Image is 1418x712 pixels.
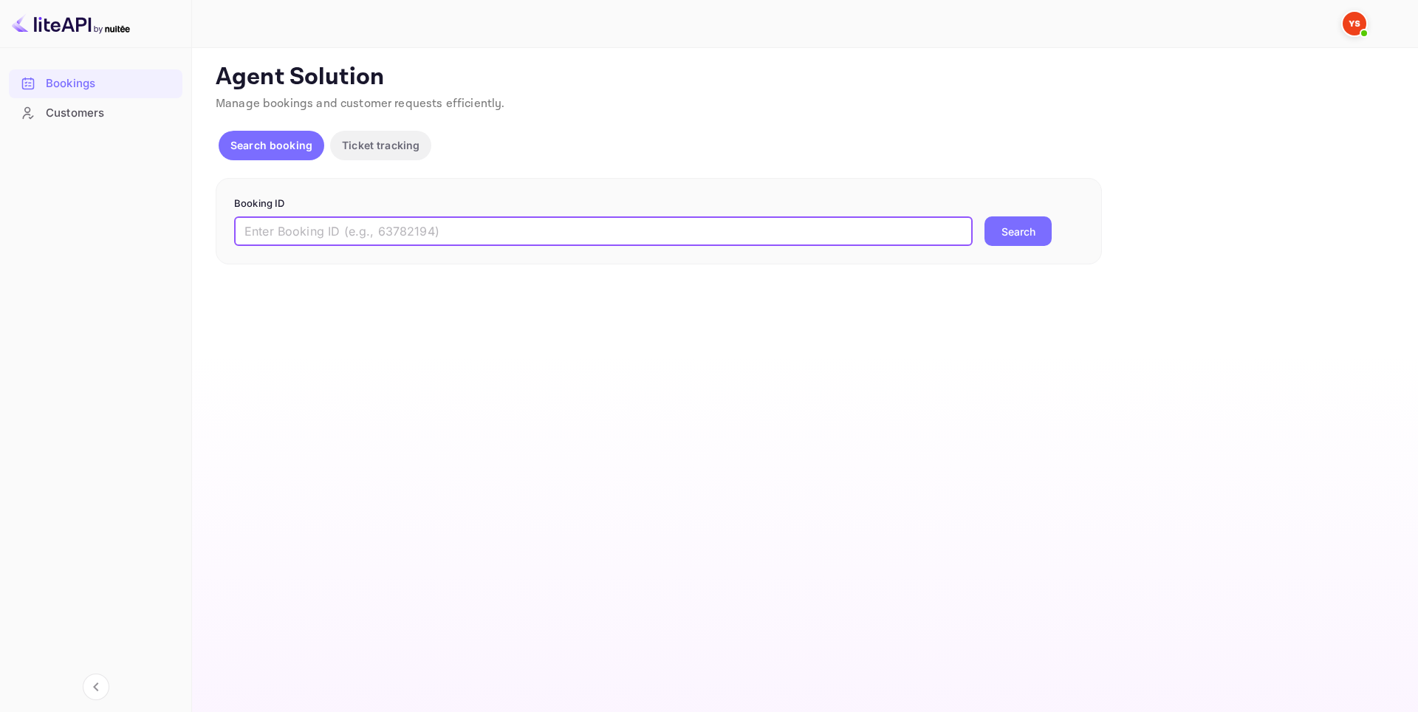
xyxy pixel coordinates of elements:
img: Yandex Support [1343,12,1366,35]
a: Customers [9,99,182,126]
span: Manage bookings and customer requests efficiently. [216,96,505,112]
a: Bookings [9,69,182,97]
div: Bookings [9,69,182,98]
div: Bookings [46,75,175,92]
button: Search [984,216,1052,246]
p: Ticket tracking [342,137,419,153]
input: Enter Booking ID (e.g., 63782194) [234,216,973,246]
div: Customers [46,105,175,122]
button: Collapse navigation [83,674,109,700]
div: Customers [9,99,182,128]
p: Agent Solution [216,63,1391,92]
p: Booking ID [234,196,1083,211]
img: LiteAPI logo [12,12,130,35]
p: Search booking [230,137,312,153]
